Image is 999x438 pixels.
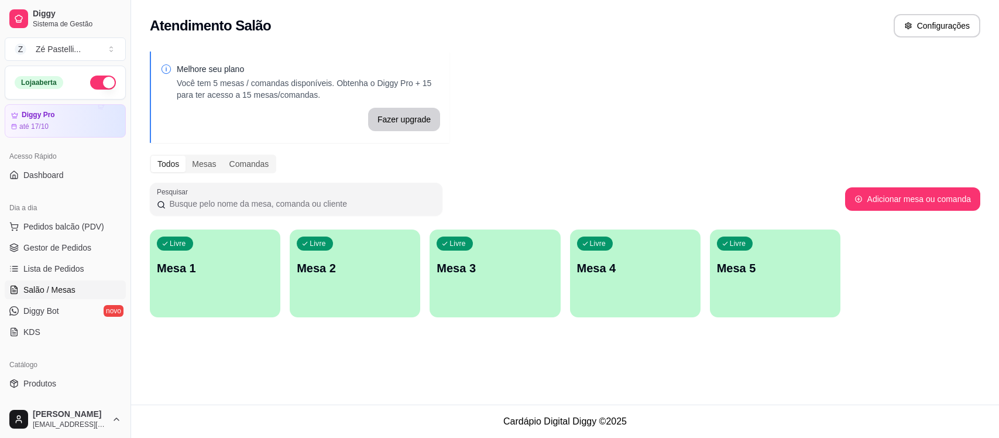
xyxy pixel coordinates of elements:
span: Z [15,43,26,55]
a: Salão / Mesas [5,280,126,299]
div: Mesas [186,156,222,172]
div: Acesso Rápido [5,147,126,166]
a: Gestor de Pedidos [5,238,126,257]
span: Pedidos balcão (PDV) [23,221,104,232]
div: Todos [151,156,186,172]
span: Dashboard [23,169,64,181]
a: Complementos [5,395,126,414]
p: Você tem 5 mesas / comandas disponíveis. Obtenha o Diggy Pro + 15 para ter acesso a 15 mesas/coma... [177,77,440,101]
p: Livre [730,239,746,248]
span: [PERSON_NAME] [33,409,107,420]
p: Mesa 1 [157,260,273,276]
button: [PERSON_NAME][EMAIL_ADDRESS][DOMAIN_NAME] [5,405,126,433]
article: Diggy Pro [22,111,55,119]
button: Select a team [5,37,126,61]
a: DiggySistema de Gestão [5,5,126,33]
span: [EMAIL_ADDRESS][DOMAIN_NAME] [33,420,107,429]
p: Mesa 5 [717,260,833,276]
p: Melhore seu plano [177,63,440,75]
button: LivreMesa 5 [710,230,840,317]
article: até 17/10 [19,122,49,131]
span: Sistema de Gestão [33,19,121,29]
a: Diggy Proaté 17/10 [5,104,126,138]
label: Pesquisar [157,187,192,197]
button: Adicionar mesa ou comanda [845,187,980,211]
p: Livre [170,239,186,248]
a: Produtos [5,374,126,393]
button: LivreMesa 2 [290,230,420,317]
a: Dashboard [5,166,126,184]
button: LivreMesa 4 [570,230,701,317]
span: Lista de Pedidos [23,263,84,275]
h2: Atendimento Salão [150,16,271,35]
p: Livre [590,239,606,248]
span: Gestor de Pedidos [23,242,91,254]
div: Zé Pastelli ... [36,43,81,55]
button: LivreMesa 1 [150,230,280,317]
span: Produtos [23,378,56,389]
span: Diggy Bot [23,305,59,317]
div: Comandas [223,156,276,172]
p: Mesa 2 [297,260,413,276]
span: Diggy [33,9,121,19]
a: Lista de Pedidos [5,259,126,278]
button: Configurações [894,14,980,37]
a: Diggy Botnovo [5,302,126,320]
footer: Cardápio Digital Diggy © 2025 [131,405,999,438]
span: KDS [23,326,40,338]
div: Dia a dia [5,199,126,217]
span: Complementos [23,399,78,410]
button: Pedidos balcão (PDV) [5,217,126,236]
button: LivreMesa 3 [430,230,560,317]
p: Mesa 4 [577,260,694,276]
div: Loja aberta [15,76,63,89]
button: Alterar Status [90,76,116,90]
div: Catálogo [5,355,126,374]
span: Salão / Mesas [23,284,75,296]
p: Livre [310,239,326,248]
input: Pesquisar [166,198,435,210]
p: Mesa 3 [437,260,553,276]
a: KDS [5,323,126,341]
button: Fazer upgrade [368,108,440,131]
p: Livre [449,239,466,248]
